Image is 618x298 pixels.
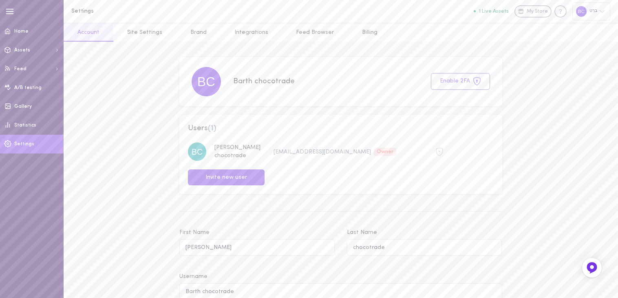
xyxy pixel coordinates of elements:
a: Brand [177,23,221,42]
span: Barth chocotrade [233,78,295,85]
span: Settings [14,142,34,147]
div: ברט [572,2,610,20]
span: Username [179,274,207,280]
a: Site Settings [113,23,176,42]
button: 1 Live Assets [474,9,509,14]
span: 2FA is not active [435,148,444,154]
span: ( 1 ) [208,125,216,132]
span: Last Name [347,229,377,236]
span: [PERSON_NAME] chocotrade [214,145,260,159]
button: Enable 2FA [431,73,490,90]
div: Owner [374,148,396,156]
a: Account [64,23,113,42]
span: Users [188,123,493,134]
img: Feedback Button [586,262,598,274]
a: Integrations [221,23,282,42]
a: Billing [348,23,391,42]
input: First Name [179,239,335,255]
div: Knowledge center [554,5,567,18]
span: [EMAIL_ADDRESS][DOMAIN_NAME] [274,149,371,155]
span: A/B testing [14,85,42,90]
h1: Settings [71,8,206,14]
button: Invite new user [188,169,265,185]
span: Assets [14,48,30,53]
a: My Store [514,5,552,18]
input: Last Name [347,239,502,255]
span: My Store [527,8,548,16]
span: Home [14,29,29,34]
a: 1 Live Assets [474,9,514,14]
span: First Name [179,229,210,236]
span: Statistics [14,123,36,128]
span: Gallery [14,104,32,109]
span: Feed [14,67,26,71]
a: Feed Browser [282,23,348,42]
